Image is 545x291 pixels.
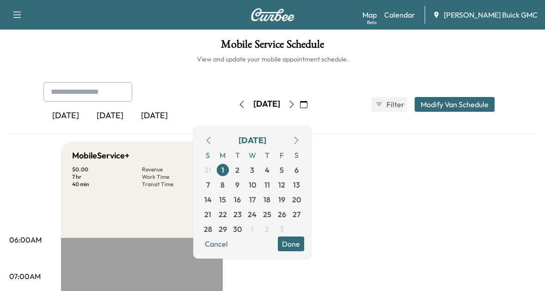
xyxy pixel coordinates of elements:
[132,105,177,127] div: [DATE]
[249,179,256,190] span: 10
[234,194,241,205] span: 16
[219,209,227,220] span: 22
[362,9,377,20] a: MapBeta
[444,9,538,20] span: [PERSON_NAME] Buick GMC
[233,209,242,220] span: 23
[245,148,260,163] span: W
[278,194,285,205] span: 19
[278,236,304,251] button: Done
[251,8,295,21] img: Curbee Logo
[204,194,212,205] span: 14
[88,105,132,127] div: [DATE]
[206,179,210,190] span: 7
[204,164,211,176] span: 31
[263,209,271,220] span: 25
[219,224,227,235] span: 29
[9,55,536,64] h6: View and update your mobile appointment schedule.
[72,166,142,173] p: $ 0.00
[251,224,254,235] span: 1
[253,98,280,110] div: [DATE]
[386,99,403,110] span: Filter
[239,134,266,147] div: [DATE]
[233,224,242,235] span: 30
[142,166,212,173] p: Revenue
[278,209,286,220] span: 26
[264,179,270,190] span: 11
[265,224,269,235] span: 2
[72,181,142,188] p: 40 min
[384,9,415,20] a: Calendar
[142,181,212,188] p: Transit Time
[250,164,254,176] span: 3
[230,148,245,163] span: T
[221,164,224,176] span: 1
[278,179,285,190] span: 12
[367,19,377,26] div: Beta
[289,148,304,163] span: S
[72,173,142,181] p: 7 hr
[248,209,257,220] span: 24
[235,179,239,190] span: 9
[201,236,232,251] button: Cancel
[293,209,300,220] span: 27
[235,164,239,176] span: 2
[275,148,289,163] span: F
[220,179,225,190] span: 8
[265,164,269,176] span: 4
[280,224,284,235] span: 3
[292,194,301,205] span: 20
[9,234,42,245] p: 06:00AM
[43,105,88,127] div: [DATE]
[249,194,256,205] span: 17
[280,164,284,176] span: 5
[219,194,226,205] span: 15
[294,164,299,176] span: 6
[9,39,536,55] h1: Mobile Service Schedule
[260,148,275,163] span: T
[371,97,407,112] button: Filter
[72,149,129,162] h5: MobileService+
[215,148,230,163] span: M
[415,97,495,112] button: Modify Van Schedule
[201,148,215,163] span: S
[9,271,41,282] p: 07:00AM
[263,194,270,205] span: 18
[293,179,300,190] span: 13
[204,209,211,220] span: 21
[142,173,212,181] p: Work Time
[204,224,212,235] span: 28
